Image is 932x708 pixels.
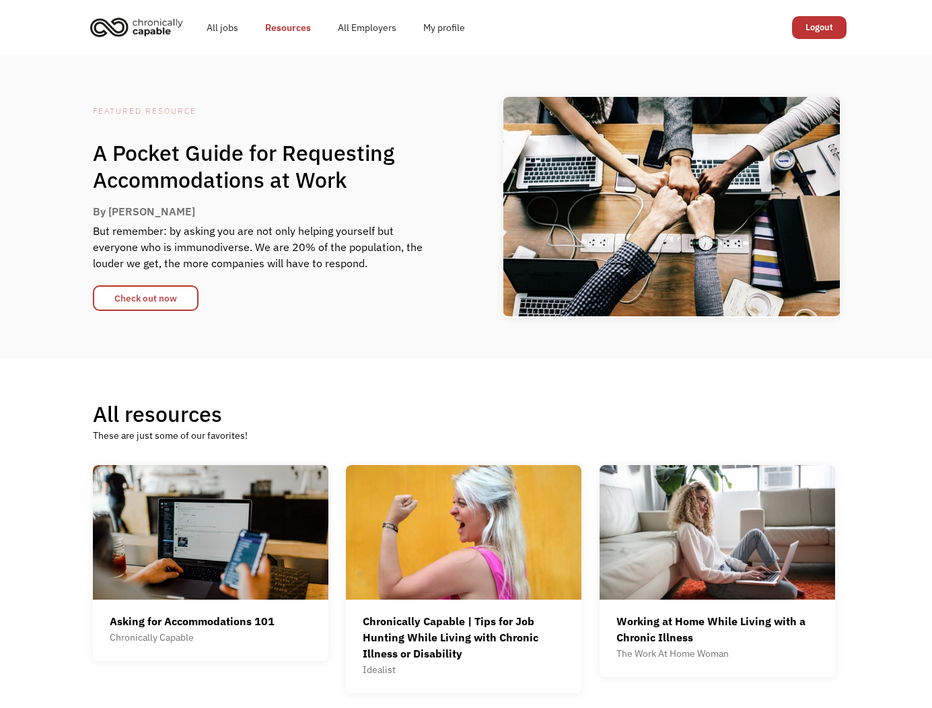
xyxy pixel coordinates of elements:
[600,465,835,678] a: Working at Home While Living with a Chronic IllnessThe Work At Home Woman
[93,203,106,223] div: By
[86,12,187,42] img: Chronically Capable logo
[363,613,565,662] div: Chronically Capable | Tips for Job Hunting While Living with Chronic Illness or Disability
[346,465,581,694] a: Chronically Capable | Tips for Job Hunting While Living with Chronic Illness or DisabilityIdealist
[410,6,478,49] a: My profile
[108,203,195,219] div: [PERSON_NAME]
[110,629,275,645] div: Chronically Capable
[193,6,252,49] a: All jobs
[93,139,429,193] h1: A Pocket Guide for Requesting Accommodations at Work
[93,400,840,427] h1: All resources
[93,223,429,271] div: But remember: by asking you are not only helping yourself but everyone who is immunodiverse. We a...
[363,662,565,678] div: Idealist
[792,16,847,39] a: Logout
[93,103,429,119] div: Featured RESOURCE
[93,285,199,311] a: Check out now
[110,613,275,629] div: Asking for Accommodations 101
[93,427,840,444] div: These are just some of our favorites!
[252,6,324,49] a: Resources
[324,6,410,49] a: All Employers
[616,613,818,645] div: Working at Home While Living with a Chronic Illness
[86,12,193,42] a: home
[616,645,818,662] div: The Work At Home Woman
[93,465,328,662] a: Asking for Accommodations 101Chronically Capable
